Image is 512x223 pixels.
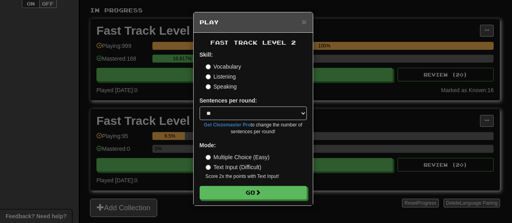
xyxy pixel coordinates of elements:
a: Get Clozemaster Pro [204,122,251,128]
label: Sentences per round: [200,97,257,105]
span: Fast Track Level 2 [210,39,296,46]
small: to change the number of sentences per round! [200,122,307,135]
button: Close [302,18,306,26]
label: Text Input (Difficult) [206,163,262,171]
label: Listening [206,73,236,81]
input: Speaking [206,84,211,89]
strong: Skill: [200,51,213,58]
label: Speaking [206,83,237,91]
small: Score 2x the points with Text Input ! [206,173,307,180]
label: Multiple Choice (Easy) [206,153,270,161]
input: Listening [206,74,211,79]
button: Go [200,186,307,199]
label: Vocabulary [206,63,241,71]
span: × [302,17,306,26]
input: Text Input (Difficult) [206,165,211,170]
h5: Play [200,18,307,26]
input: Multiple Choice (Easy) [206,155,211,160]
input: Vocabulary [206,64,211,69]
strong: Mode: [200,142,216,148]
